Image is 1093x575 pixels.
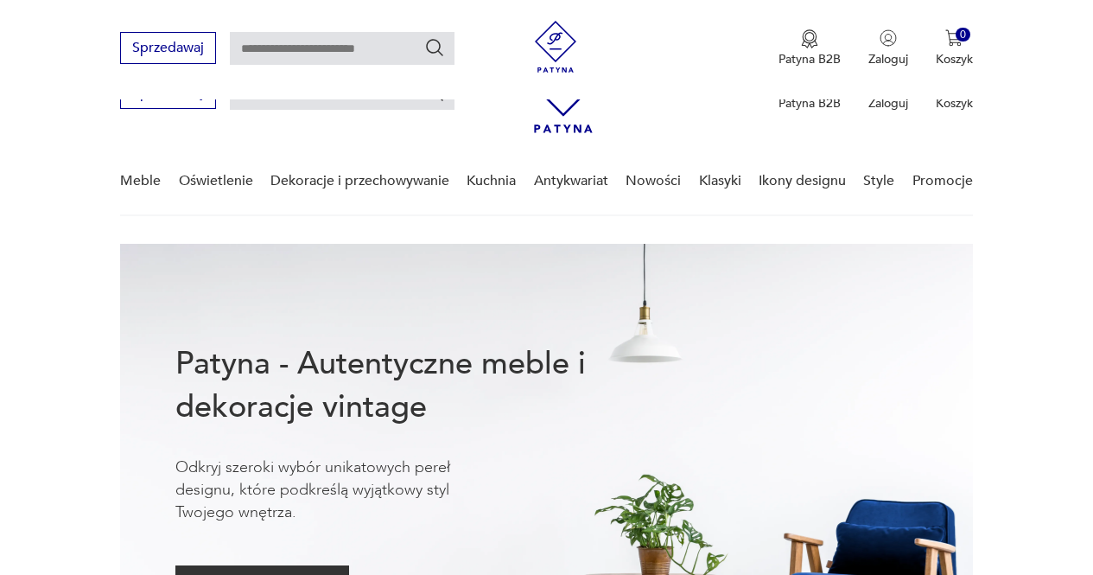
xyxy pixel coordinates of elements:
a: Promocje [912,148,973,214]
button: Szukaj [424,37,445,58]
div: 0 [956,28,970,42]
a: Sprzedawaj [120,88,216,100]
a: Oświetlenie [179,148,253,214]
a: Kuchnia [467,148,516,214]
a: Ikony designu [759,148,846,214]
button: 0Koszyk [936,29,973,67]
a: Ikona medaluPatyna B2B [778,29,841,67]
a: Klasyki [699,148,741,214]
button: Zaloguj [868,29,908,67]
p: Koszyk [936,51,973,67]
img: Ikona koszyka [945,29,963,47]
button: Patyna B2B [778,29,841,67]
a: Style [863,148,894,214]
a: Dekoracje i przechowywanie [270,148,449,214]
p: Patyna B2B [778,95,841,112]
p: Zaloguj [868,95,908,112]
h1: Patyna - Autentyczne meble i dekoracje vintage [175,342,635,429]
img: Ikonka użytkownika [880,29,897,47]
a: Antykwariat [534,148,608,214]
p: Odkryj szeroki wybór unikatowych pereł designu, które podkreślą wyjątkowy styl Twojego wnętrza. [175,457,504,524]
img: Ikona medalu [801,29,818,48]
p: Zaloguj [868,51,908,67]
a: Sprzedawaj [120,43,216,55]
button: Sprzedawaj [120,32,216,64]
a: Meble [120,148,161,214]
a: Nowości [626,148,681,214]
p: Koszyk [936,95,973,112]
p: Patyna B2B [778,51,841,67]
img: Patyna - sklep z meblami i dekoracjami vintage [530,21,581,73]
